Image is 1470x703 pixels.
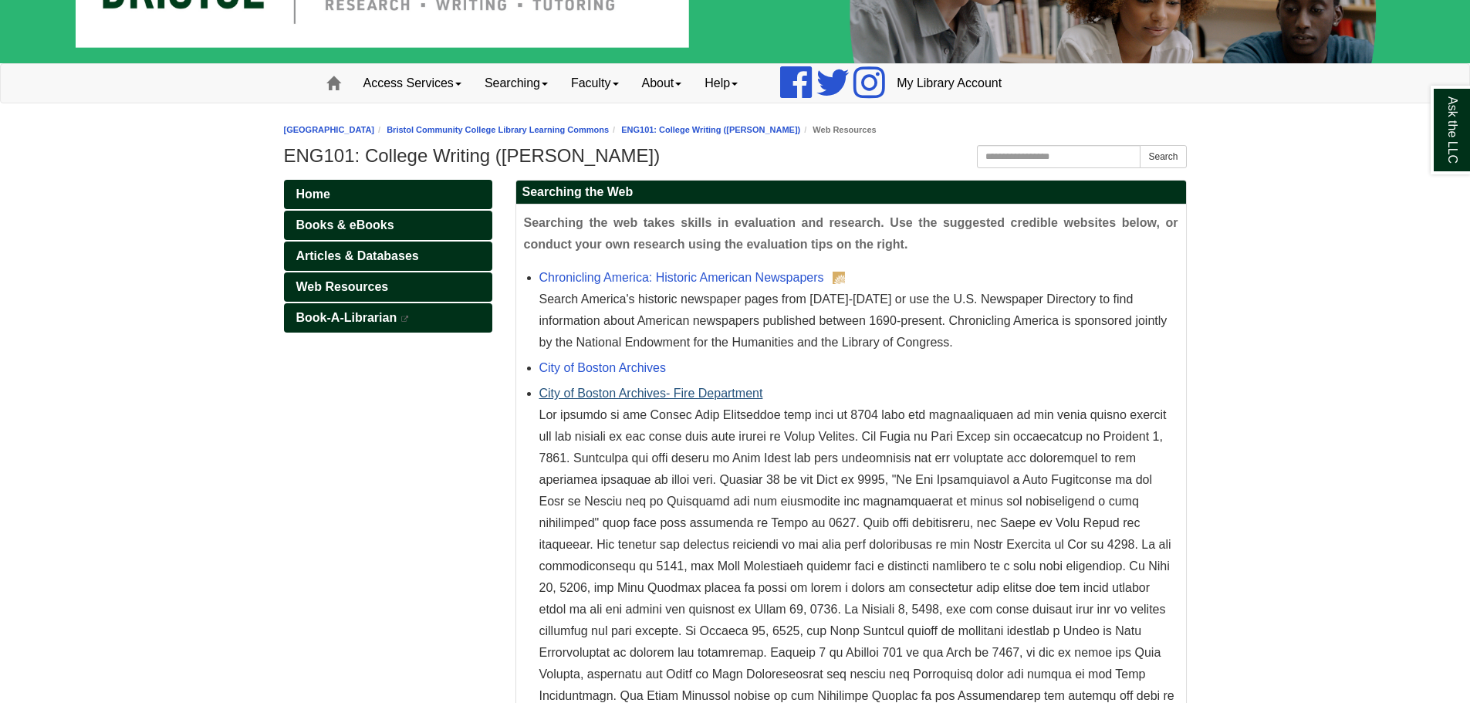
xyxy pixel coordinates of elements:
div: Guide Pages [284,180,492,333]
span: Searching the web takes skills in evaluation and research. Use the suggested credible websites be... [524,216,1178,251]
nav: breadcrumb [284,123,1187,137]
span: Web Resources [296,280,389,293]
button: Search [1140,145,1186,168]
img: Boston Public Library [833,272,846,284]
a: Books & eBooks [284,211,492,240]
a: Help [693,64,749,103]
h2: Searching the Web [516,181,1186,204]
a: Bristol Community College Library Learning Commons [387,125,609,134]
a: About [630,64,694,103]
a: Book-A-Librarian [284,303,492,333]
a: ENG101: College Writing ([PERSON_NAME]) [621,125,800,134]
h1: ENG101: College Writing ([PERSON_NAME]) [284,145,1187,167]
i: This link opens in a new window [400,316,410,323]
span: Book-A-Librarian [296,311,397,324]
span: Books & eBooks [296,218,394,232]
span: Articles & Databases [296,249,419,262]
a: Web Resources [284,272,492,302]
a: City of Boston Archives [539,361,667,374]
a: Home [284,180,492,209]
span: Home [296,188,330,201]
a: City of Boston Archives- Fire Department [539,387,763,400]
div: Search America's historic newspaper pages from [DATE]-[DATE] or use the U.S. Newspaper Directory ... [539,289,1178,353]
li: Web Resources [800,123,876,137]
a: Access Services [352,64,473,103]
a: Articles & Databases [284,242,492,271]
a: Searching [473,64,559,103]
a: Chronicling America: Historic American Newspapers [539,271,824,284]
a: [GEOGRAPHIC_DATA] [284,125,375,134]
a: Faculty [559,64,630,103]
a: My Library Account [885,64,1013,103]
